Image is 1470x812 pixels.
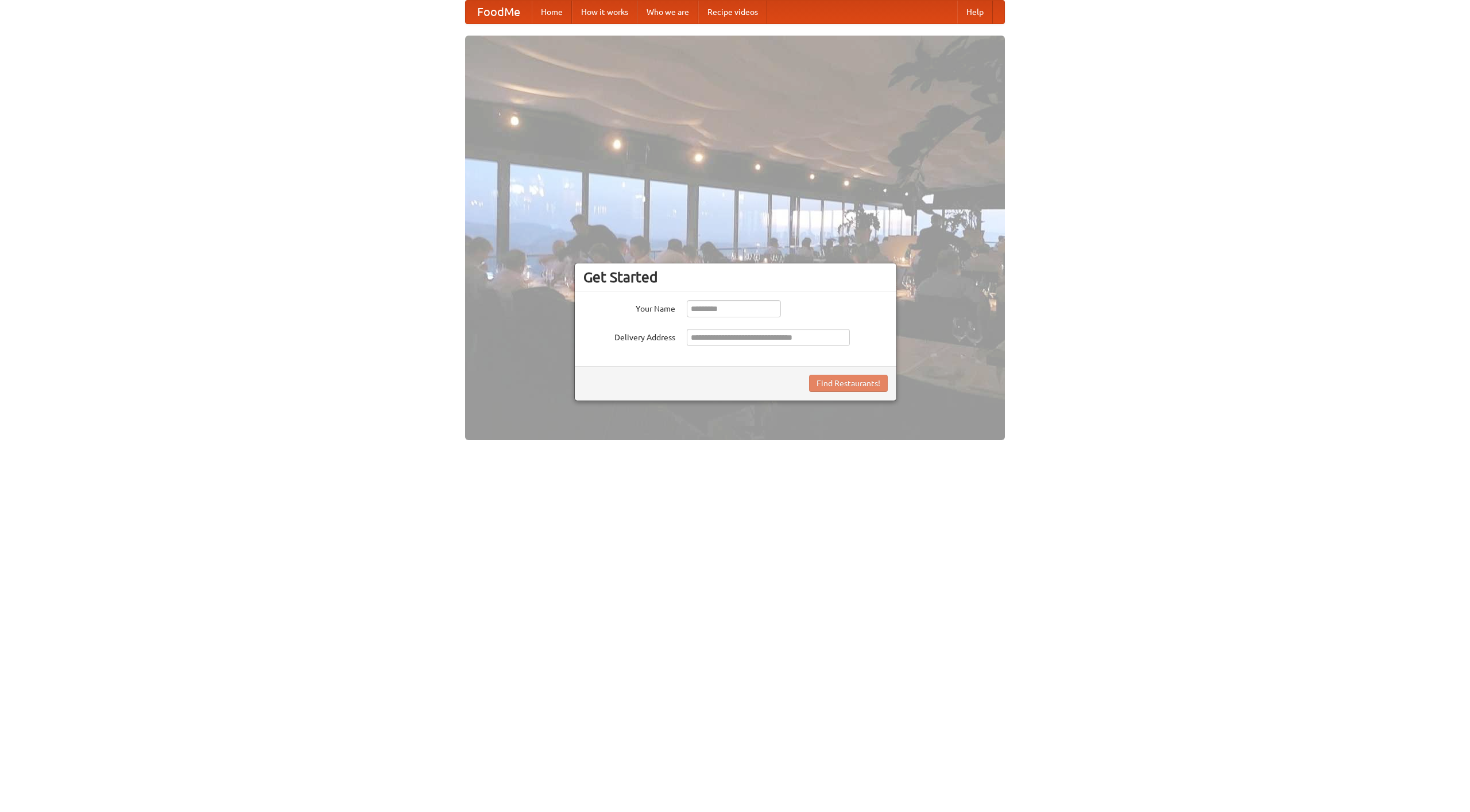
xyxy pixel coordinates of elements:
button: Find Restaurants! [809,375,888,392]
a: How it works [572,1,637,24]
a: Help [957,1,993,24]
label: Your Name [583,300,675,314]
a: Home [532,1,572,24]
a: FoodMe [466,1,532,24]
a: Who we are [637,1,698,24]
label: Delivery Address [583,329,675,343]
h3: Get Started [583,269,888,286]
a: Recipe videos [698,1,767,24]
